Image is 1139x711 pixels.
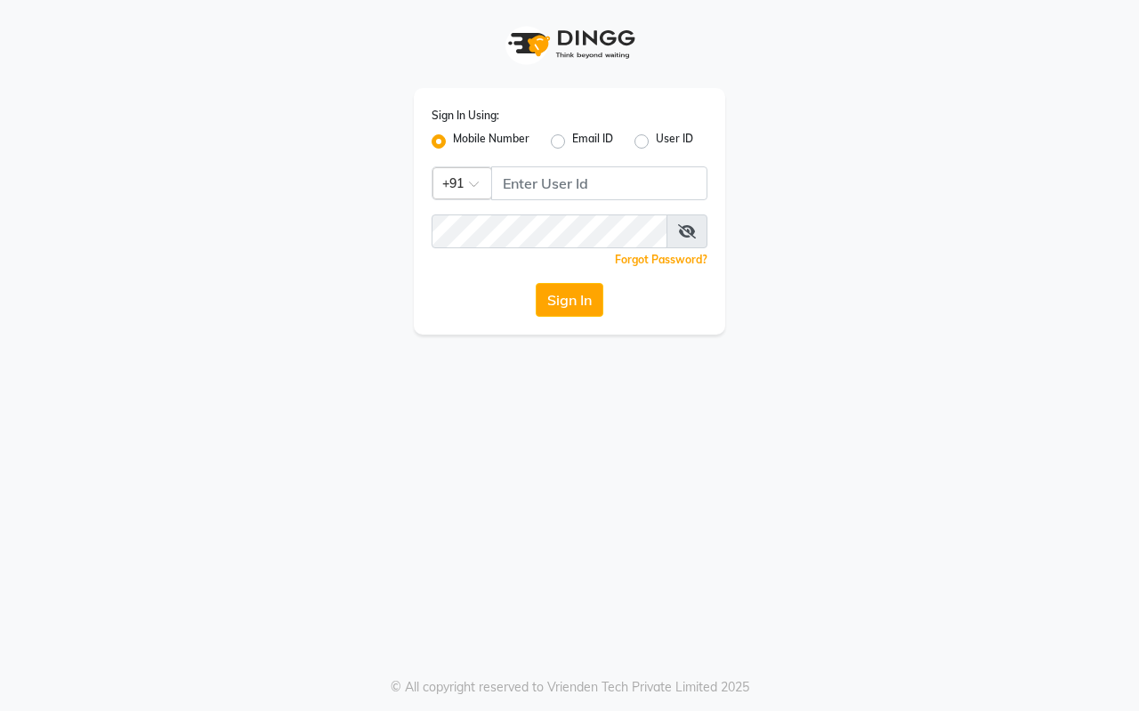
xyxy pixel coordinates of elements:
[572,131,613,152] label: Email ID
[432,214,667,248] input: Username
[536,283,603,317] button: Sign In
[615,253,707,266] a: Forgot Password?
[498,18,641,70] img: logo1.svg
[491,166,707,200] input: Username
[432,108,499,124] label: Sign In Using:
[453,131,529,152] label: Mobile Number
[656,131,693,152] label: User ID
